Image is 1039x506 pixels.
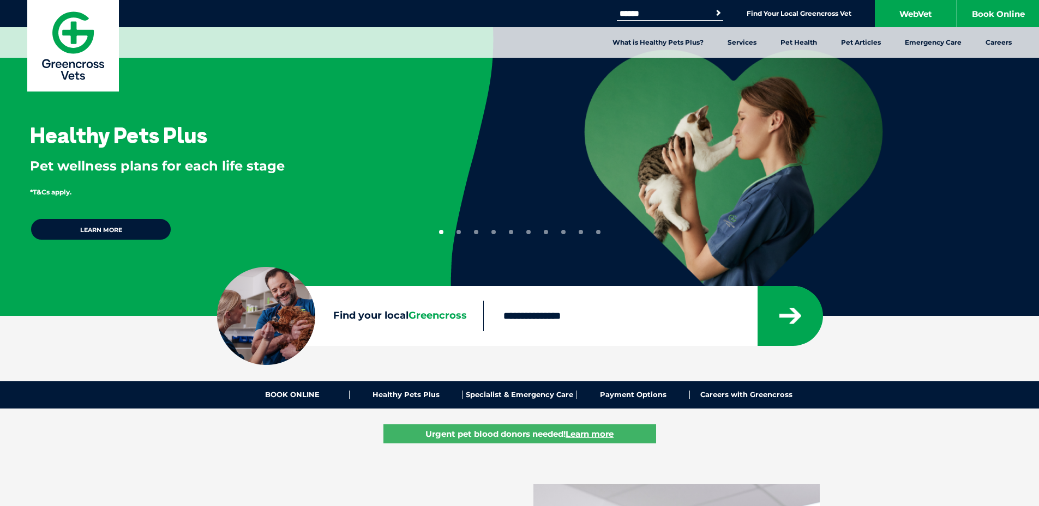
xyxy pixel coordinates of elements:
[474,230,478,234] button: 3 of 10
[30,124,207,146] h3: Healthy Pets Plus
[350,391,463,399] a: Healthy Pets Plus
[457,230,461,234] button: 2 of 10
[566,429,614,439] u: Learn more
[409,309,467,321] span: Greencross
[509,230,513,234] button: 5 of 10
[383,424,656,443] a: Urgent pet blood donors needed!Learn more
[579,230,583,234] button: 9 of 10
[544,230,548,234] button: 7 of 10
[30,218,172,241] a: Learn more
[463,391,576,399] a: Specialist & Emergency Care
[217,308,483,324] label: Find your local
[600,27,716,58] a: What is Healthy Pets Plus?
[491,230,496,234] button: 4 of 10
[30,157,415,175] p: Pet wellness plans for each life stage
[716,27,768,58] a: Services
[576,391,690,399] a: Payment Options
[713,8,724,19] button: Search
[439,230,443,234] button: 1 of 10
[829,27,893,58] a: Pet Articles
[30,188,71,196] span: *T&Cs apply.
[974,27,1024,58] a: Careers
[526,230,531,234] button: 6 of 10
[561,230,566,234] button: 8 of 10
[747,9,851,18] a: Find Your Local Greencross Vet
[596,230,600,234] button: 10 of 10
[893,27,974,58] a: Emergency Care
[690,391,803,399] a: Careers with Greencross
[768,27,829,58] a: Pet Health
[236,391,350,399] a: BOOK ONLINE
